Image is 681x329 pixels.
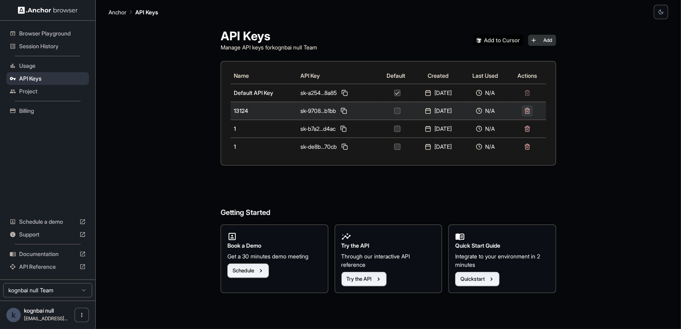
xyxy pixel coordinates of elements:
div: sk-b7a2...d4ac [300,124,375,134]
div: API Keys [6,72,89,85]
span: Support [19,230,76,238]
h1: API Keys [221,29,317,43]
nav: breadcrumb [109,8,158,16]
p: Through our interactive API reference [341,252,436,269]
span: kognbai null [24,307,54,314]
td: Default API Key [231,84,297,102]
div: Schedule a demo [6,215,89,228]
span: Usage [19,62,86,70]
span: Browser Playground [19,30,86,37]
div: Support [6,228,89,241]
div: sk-9708...b1bb [300,106,375,116]
span: Schedule a demo [19,218,76,226]
button: Copy API key [339,124,348,134]
div: [DATE] [417,125,459,133]
div: API Reference [6,260,89,273]
img: Add anchorbrowser MCP server to Cursor [473,35,523,46]
img: Anchor Logo [18,6,78,14]
div: [DATE] [417,143,459,151]
th: API Key [297,68,378,84]
button: Add [528,35,556,46]
button: Open menu [75,308,89,322]
p: API Keys [135,8,158,16]
p: Manage API keys for kognbai null Team [221,43,317,51]
td: 13124 [231,102,297,120]
button: Try the API [341,272,387,286]
p: Get a 30 minutes demo meeting [227,252,322,260]
div: Browser Playground [6,27,89,40]
h6: Getting Started [221,175,556,219]
button: Quickstart [455,272,499,286]
th: Default [378,68,414,84]
div: N/A [466,107,505,115]
p: Anchor [109,8,126,16]
div: sk-a254...8a85 [300,88,375,98]
span: Billing [19,107,86,115]
h2: Try the API [341,241,436,250]
div: Usage [6,59,89,72]
th: Name [231,68,297,84]
div: Session History [6,40,89,53]
th: Last Used [462,68,509,84]
div: N/A [466,125,505,133]
p: Integrate to your environment in 2 minutes [455,252,549,269]
button: Copy API key [339,106,349,116]
th: Actions [509,68,546,84]
h2: Quick Start Guide [455,241,549,250]
span: API Keys [19,75,86,83]
div: Project [6,85,89,98]
td: 1 [231,120,297,138]
div: N/A [466,143,505,151]
div: Documentation [6,248,89,260]
div: Billing [6,104,89,117]
button: Copy API key [340,88,349,98]
button: Schedule [227,264,269,278]
span: Session History [19,42,86,50]
td: 1 [231,138,297,156]
h2: Book a Demo [227,241,322,250]
button: Copy API key [340,142,349,152]
span: kognbai8@gmail.com [24,315,68,321]
div: N/A [466,89,505,97]
span: Project [19,87,86,95]
span: Documentation [19,250,76,258]
span: API Reference [19,263,76,271]
th: Created [414,68,462,84]
div: [DATE] [417,89,459,97]
div: [DATE] [417,107,459,115]
div: sk-de8b...70cb [300,142,375,152]
div: k [6,308,21,322]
